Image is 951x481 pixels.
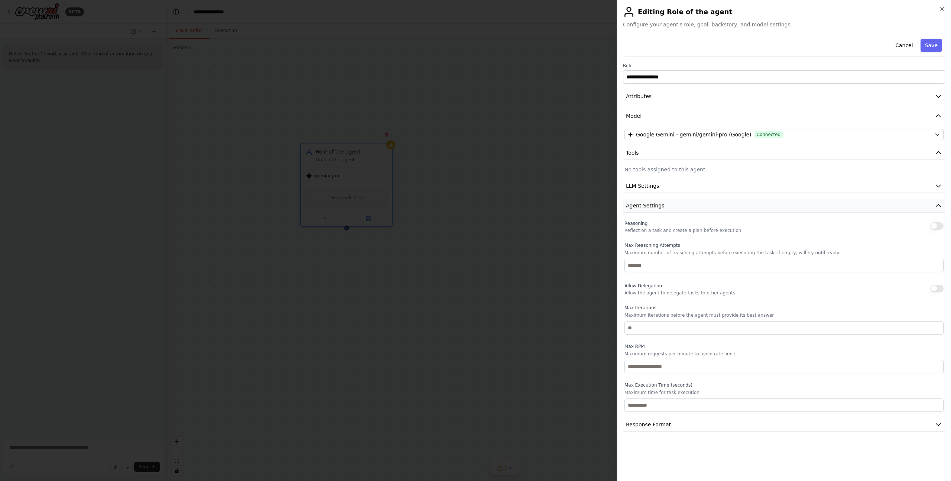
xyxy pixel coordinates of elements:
button: Save [921,39,942,52]
span: Connected [754,131,783,138]
button: Google Gemini - gemini/gemini-pro (Google)Connected [624,129,944,140]
button: Tools [623,146,945,160]
label: Max Reasoning Attempts [624,242,944,248]
p: Reflect on a task and create a plan before execution [624,227,741,233]
p: No tools assigned to this agent. [624,166,944,173]
p: Maximum number of reasoning attempts before executing the task. If empty, will try until ready. [624,250,944,256]
span: Allow Delegation [624,283,662,288]
span: Google Gemini - gemini/gemini-pro (Google) [636,131,752,138]
label: Role [623,63,945,69]
p: Maximum requests per minute to avoid rate limits [624,351,944,357]
span: Agent Settings [626,202,664,209]
span: Response Format [626,421,671,428]
span: Attributes [626,93,652,100]
button: Cancel [891,39,917,52]
label: Max RPM [624,343,944,349]
button: Attributes [623,90,945,103]
button: Response Format [623,418,945,432]
span: Tools [626,149,639,156]
p: Maximum iterations before the agent must provide its best answer [624,312,944,318]
button: LLM Settings [623,179,945,193]
span: Model [626,112,642,120]
span: LLM Settings [626,182,659,190]
label: Max Execution Time (seconds) [624,382,944,388]
label: Max Iterations [624,305,944,311]
button: Agent Settings [623,199,945,213]
span: Configure your agent's role, goal, backstory, and model settings. [623,21,945,28]
button: Model [623,109,945,123]
p: Allow the agent to delegate tasks to other agents [624,290,735,296]
h2: Editing Role of the agent [623,6,945,18]
p: Maximum time for task execution [624,390,944,396]
span: Reasoning [624,221,647,226]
